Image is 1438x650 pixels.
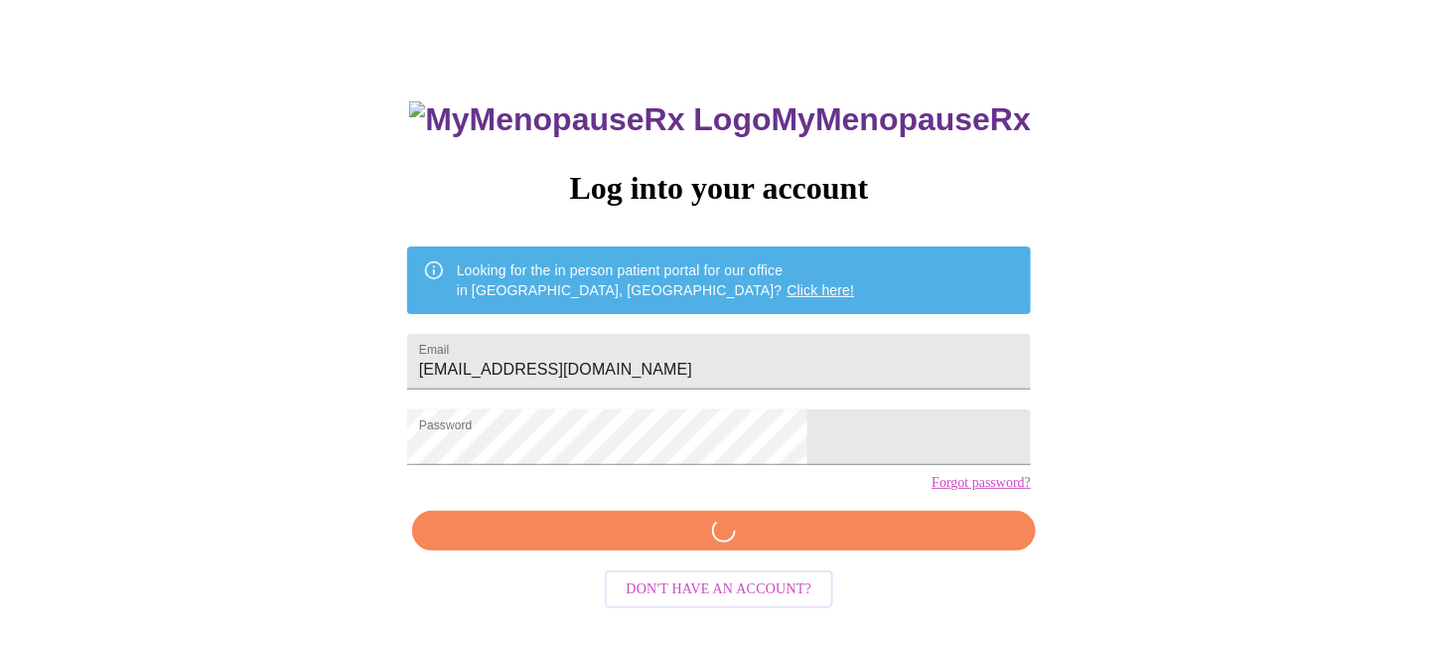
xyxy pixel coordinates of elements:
img: MyMenopauseRx Logo [409,101,771,138]
div: Looking for the in person patient portal for our office in [GEOGRAPHIC_DATA], [GEOGRAPHIC_DATA]? [457,252,855,308]
button: Don't have an account? [605,570,834,609]
h3: MyMenopauseRx [409,101,1031,138]
h3: Log into your account [407,170,1031,207]
a: Forgot password? [932,475,1031,491]
span: Don't have an account? [627,577,812,602]
a: Click here! [788,282,855,298]
a: Don't have an account? [600,579,839,596]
